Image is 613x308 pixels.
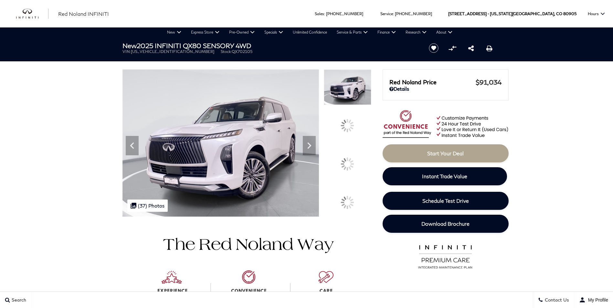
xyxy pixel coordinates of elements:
[383,144,509,162] a: Start Your Deal
[127,200,168,212] div: (37) Photos
[431,27,457,37] a: About
[422,198,469,204] span: Schedule Test Drive
[16,9,48,19] a: infiniti
[58,11,109,17] span: Red Noland INFINITI
[393,11,394,16] span: :
[122,69,319,217] img: New 2025 RADIANT WHITE INFINITI SENSORY 4WD image 1
[383,215,509,233] a: Download Brochure
[476,78,502,86] span: $91,034
[427,150,464,156] span: Start Your Deal
[259,27,288,37] a: Specials
[389,78,502,86] a: Red Noland Price $91,034
[16,9,48,19] img: INFINITI
[389,78,476,86] span: Red Noland Price
[224,27,259,37] a: Pre-Owned
[332,27,373,37] a: Service & Parts
[122,49,131,54] span: VIN:
[543,297,569,303] span: Contact Us
[448,43,457,53] button: Compare vehicle
[401,27,431,37] a: Research
[586,297,608,303] span: My Profile
[288,27,332,37] a: Unlimited Confidence
[383,167,507,185] a: Instant Trade Value
[10,297,26,303] span: Search
[414,243,477,269] img: infinitipremiumcare.png
[186,27,224,37] a: Express Store
[574,292,613,308] button: user-profile-menu
[380,11,393,16] span: Service
[468,44,474,52] a: Share this New 2025 INFINITI QX80 SENSORY 4WD
[122,42,418,49] h1: 2025 INFINITI QX80 SENSORY 4WD
[221,49,232,54] span: Stock:
[486,44,492,52] a: Print this New 2025 INFINITI QX80 SENSORY 4WD
[58,10,109,18] a: Red Noland INFINITI
[131,49,214,54] span: [US_VEHICLE_IDENTIFICATION_NUMBER]
[326,11,363,16] a: [PHONE_NUMBER]
[232,49,252,54] span: QX702105
[421,221,470,227] span: Download Brochure
[448,11,576,16] a: [STREET_ADDRESS] • [US_STATE][GEOGRAPHIC_DATA], CO 80905
[389,86,502,92] a: Details
[395,11,432,16] a: [PHONE_NUMBER]
[427,43,441,53] button: Save vehicle
[422,173,467,179] span: Instant Trade Value
[122,42,137,49] strong: New
[324,11,325,16] span: :
[162,27,457,37] nav: Main Navigation
[383,192,509,210] a: Schedule Test Drive
[373,27,401,37] a: Finance
[162,27,186,37] a: New
[315,11,324,16] span: Sales
[324,69,371,105] img: New 2025 RADIANT WHITE INFINITI SENSORY 4WD image 1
